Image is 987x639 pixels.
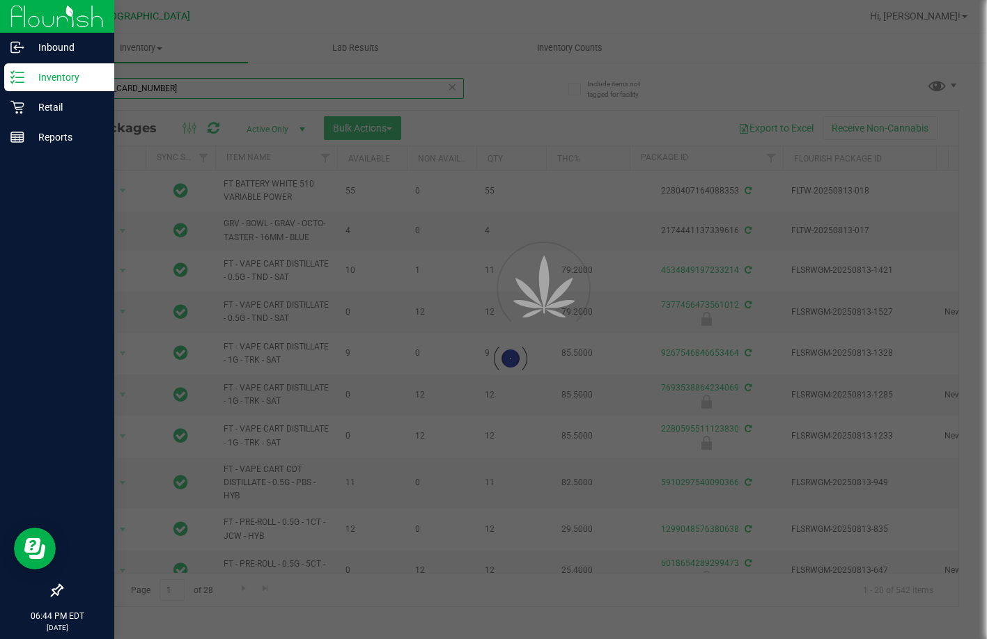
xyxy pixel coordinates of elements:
[24,99,108,116] p: Retail
[24,39,108,56] p: Inbound
[14,528,56,569] iframe: Resource center
[24,69,108,86] p: Inventory
[10,40,24,54] inline-svg: Inbound
[6,610,108,622] p: 06:44 PM EDT
[24,129,108,145] p: Reports
[10,130,24,144] inline-svg: Reports
[10,70,24,84] inline-svg: Inventory
[6,622,108,633] p: [DATE]
[10,100,24,114] inline-svg: Retail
